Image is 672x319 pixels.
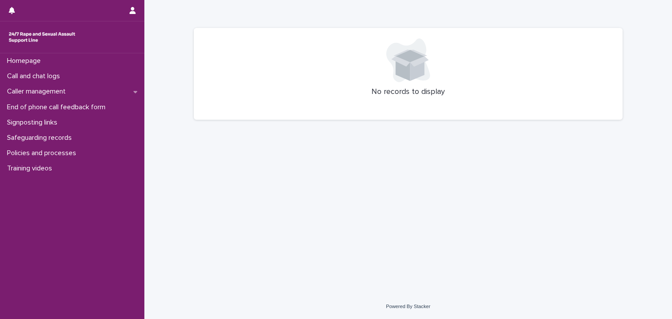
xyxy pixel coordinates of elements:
[3,72,67,80] p: Call and chat logs
[3,164,59,173] p: Training videos
[7,28,77,46] img: rhQMoQhaT3yELyF149Cw
[3,87,73,96] p: Caller management
[3,134,79,142] p: Safeguarding records
[3,118,64,127] p: Signposting links
[3,149,83,157] p: Policies and processes
[3,103,112,111] p: End of phone call feedback form
[386,304,430,309] a: Powered By Stacker
[3,57,48,65] p: Homepage
[204,87,612,97] p: No records to display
